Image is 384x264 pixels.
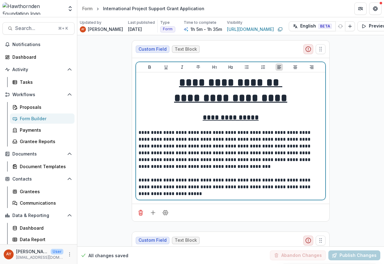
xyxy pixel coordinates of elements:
[81,28,84,31] div: Andreas Yuíza
[10,223,75,233] a: Dashboard
[2,52,75,62] a: Dashboard
[10,102,75,112] a: Proposals
[178,63,186,71] button: Italicize
[88,252,128,259] p: All changes saved
[20,188,70,195] div: Grantees
[51,249,63,254] p: User
[20,163,70,170] div: Document Templates
[211,63,218,71] button: Heading 1
[66,2,75,15] button: Open entity switcher
[20,138,70,145] div: Grantee Reports
[12,54,70,60] div: Dashboard
[316,236,326,245] button: Move field
[2,22,75,35] button: Search...
[128,26,142,32] p: [DATE]
[80,4,207,13] nav: breadcrumb
[292,63,299,71] button: Align Center
[6,252,11,256] div: Andreas Yuíza
[184,20,216,25] p: Time to complete
[303,236,313,245] button: Pin field
[12,42,72,47] span: Notifications
[16,248,48,255] p: [PERSON_NAME]
[328,250,380,260] button: Publish Changes
[2,65,75,75] button: Open Activity
[308,63,315,71] button: Align Right
[139,47,167,52] span: Custom Field
[146,63,153,71] button: Bold
[190,26,222,32] p: 1h 5m - 1h 35m
[88,26,123,32] p: [PERSON_NAME]
[270,250,326,260] button: Abandon Changes
[175,238,197,243] span: Text Block
[227,20,242,25] p: Visibility
[20,127,70,133] div: Payments
[10,161,75,172] a: Document Templates
[316,44,326,54] button: Move field
[12,213,65,218] span: Data & Reporting
[162,63,170,71] button: Underline
[128,20,155,25] p: Last published
[136,208,146,218] button: Delete field
[10,234,75,245] a: Data Report
[175,47,197,52] span: Text Block
[20,115,70,122] div: Form Builder
[2,149,75,159] button: Open Documents
[139,238,167,243] span: Custom Field
[335,21,345,31] button: Refresh Translation
[82,5,92,12] div: Form
[160,20,170,25] p: Type
[243,63,250,71] button: Bullet List
[2,174,75,184] button: Open Contacts
[12,92,65,97] span: Workflows
[103,5,204,12] div: International Project Support Grant Application
[303,44,313,54] button: Pin field
[369,2,382,15] button: Get Help
[10,136,75,147] a: Grantee Reports
[20,79,70,85] div: Tasks
[10,77,75,87] a: Tasks
[20,200,70,206] div: Communications
[194,63,202,71] button: Strike
[80,20,101,25] p: Updated by
[259,63,267,71] button: Ordered List
[160,208,170,218] button: Field Settings
[20,225,70,231] div: Dashboard
[10,186,75,197] a: Grantees
[12,67,65,72] span: Activity
[20,236,70,243] div: Data Report
[276,26,284,33] button: Copy link
[148,208,158,218] button: Add field
[10,113,75,124] a: Form Builder
[10,198,75,208] a: Communications
[20,104,70,110] div: Proposals
[12,151,65,157] span: Documents
[345,21,355,31] button: Add Language
[2,2,63,15] img: Hawthornden Foundation logo
[57,25,69,32] div: ⌘ + K
[354,2,367,15] button: Partners
[163,27,173,31] span: Form
[2,40,75,49] button: Notifications
[227,63,234,71] button: Heading 2
[10,125,75,135] a: Payments
[16,255,63,260] p: [EMAIL_ADDRESS][DOMAIN_NAME]
[289,21,336,31] button: English BETA
[2,90,75,100] button: Open Workflows
[227,26,274,32] a: [URL][DOMAIN_NAME]
[12,177,65,182] span: Contacts
[2,211,75,220] button: Open Data & Reporting
[15,25,54,31] span: Search...
[66,251,73,258] button: More
[275,63,283,71] button: Align Left
[80,4,95,13] a: Form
